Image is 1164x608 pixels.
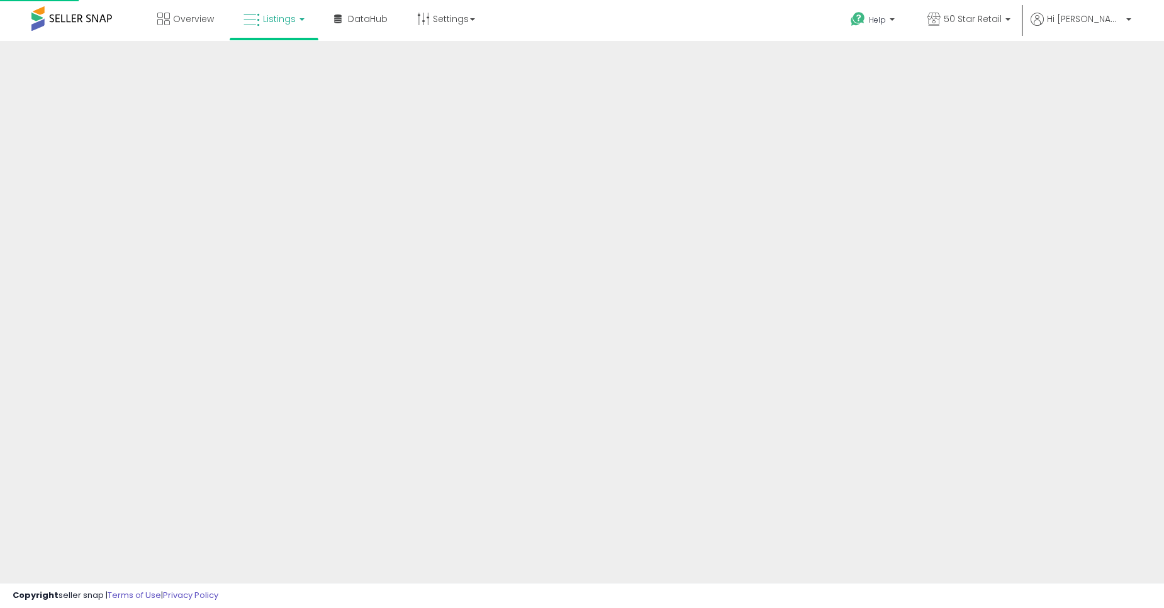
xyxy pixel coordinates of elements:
[173,13,214,25] span: Overview
[869,14,886,25] span: Help
[850,11,866,27] i: Get Help
[841,2,907,41] a: Help
[1047,13,1122,25] span: Hi [PERSON_NAME]
[944,13,1002,25] span: 50 Star Retail
[263,13,296,25] span: Listings
[1031,13,1131,41] a: Hi [PERSON_NAME]
[348,13,388,25] span: DataHub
